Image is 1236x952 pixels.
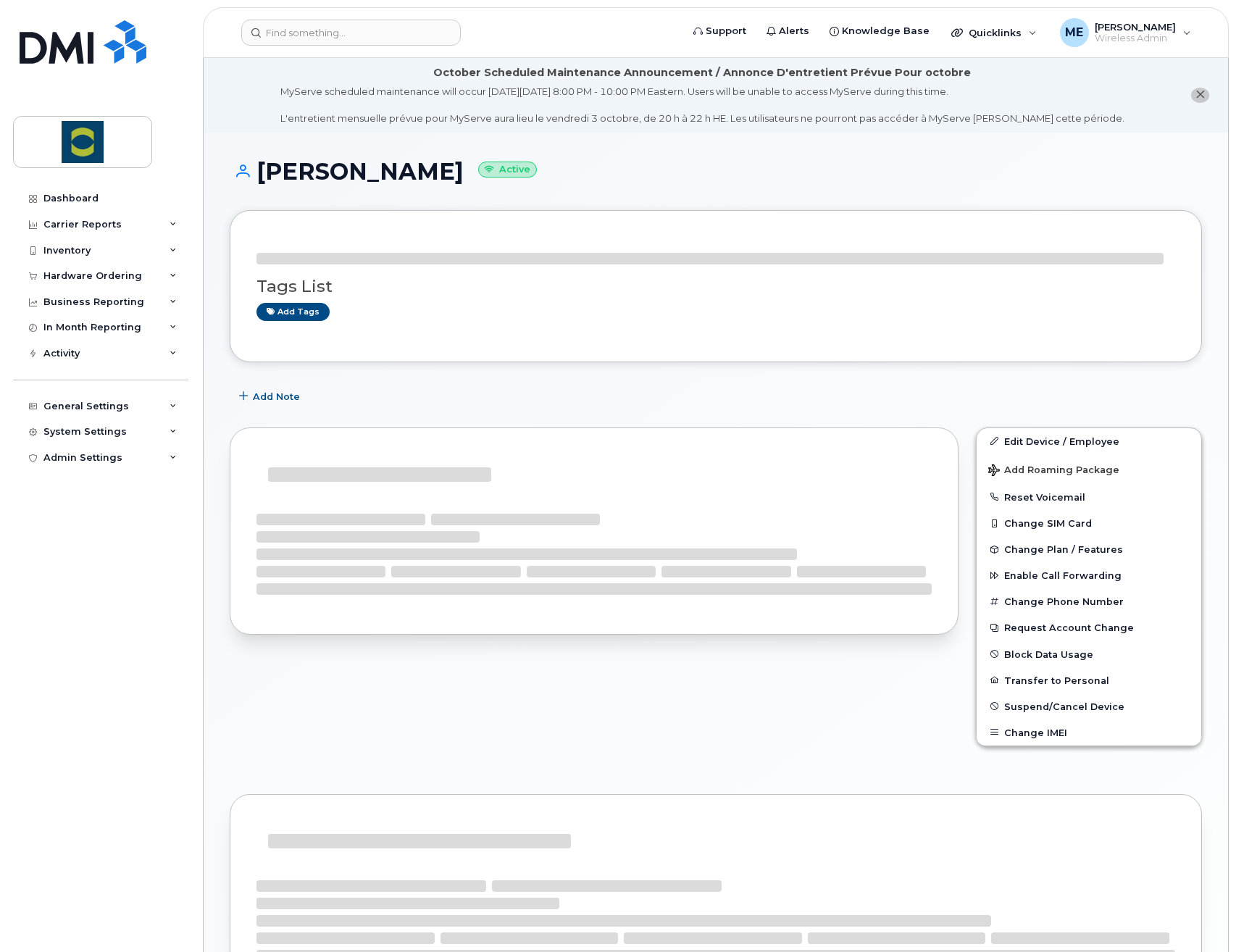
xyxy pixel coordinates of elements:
button: Change IMEI [977,719,1201,746]
button: Enable Call Forwarding [977,562,1201,588]
a: Edit Device / Employee [977,428,1201,454]
button: close notification [1191,88,1209,103]
button: Change Phone Number [977,588,1201,614]
button: Change SIM Card [977,510,1201,536]
span: Change Plan / Features [1004,544,1123,555]
button: Block Data Usage [977,641,1201,667]
div: MyServe scheduled maintenance will occur [DATE][DATE] 8:00 PM - 10:00 PM Eastern. Users will be u... [280,85,1124,125]
button: Add Note [230,384,312,410]
button: Add Roaming Package [977,454,1201,484]
h1: [PERSON_NAME] [230,159,1202,184]
span: Add Note [253,390,300,404]
button: Transfer to Personal [977,667,1201,693]
span: Suspend/Cancel Device [1004,701,1124,711]
button: Request Account Change [977,614,1201,640]
button: Change Plan / Features [977,536,1201,562]
span: Enable Call Forwarding [1004,570,1122,581]
div: October Scheduled Maintenance Announcement / Annonce D'entretient Prévue Pour octobre [433,65,971,80]
a: Add tags [256,303,330,321]
button: Reset Voicemail [977,484,1201,510]
h3: Tags List [256,277,1175,296]
small: Active [478,162,537,178]
span: Add Roaming Package [988,464,1119,478]
button: Suspend/Cancel Device [977,693,1201,719]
